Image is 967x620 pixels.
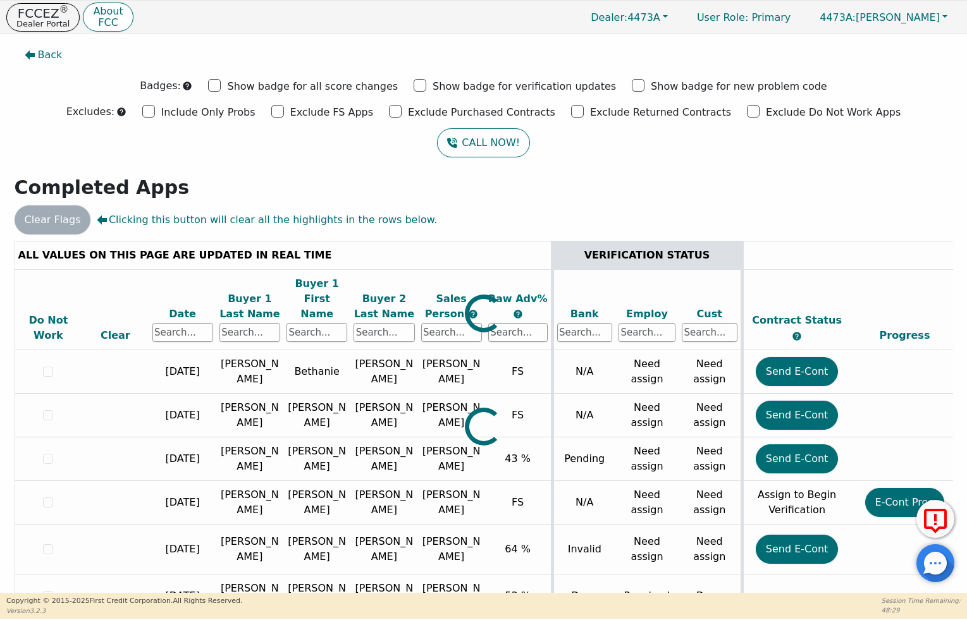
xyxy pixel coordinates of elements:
[577,8,681,27] button: Dealer:4473A
[93,18,123,28] p: FCC
[820,11,856,23] span: 4473A:
[93,6,123,16] p: About
[6,3,80,32] button: FCCEZ®Dealer Portal
[59,4,69,15] sup: ®
[6,606,242,616] p: Version 3.2.3
[684,5,803,30] p: Primary
[684,5,803,30] a: User Role: Primary
[697,11,748,23] span: User Role :
[820,11,940,23] span: [PERSON_NAME]
[882,596,961,605] p: Session Time Remaining:
[591,11,627,23] span: Dealer:
[6,596,242,607] p: Copyright © 2015- 2025 First Credit Corporation.
[882,605,961,615] p: 48:29
[16,20,70,28] p: Dealer Portal
[806,8,961,27] button: 4473A:[PERSON_NAME]
[83,3,133,32] button: AboutFCC
[591,11,660,23] span: 4473A
[173,597,242,605] span: All Rights Reserved.
[16,7,70,20] p: FCCEZ
[916,500,954,538] button: Report Error to FCC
